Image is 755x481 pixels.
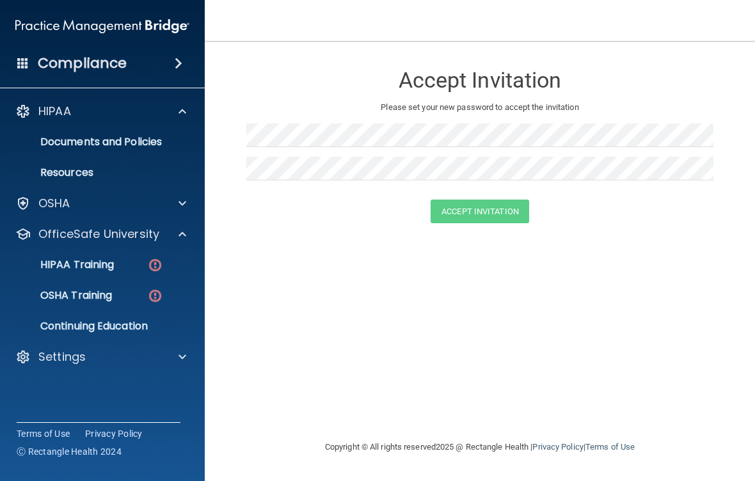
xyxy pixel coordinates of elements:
span: Ⓒ Rectangle Health 2024 [17,445,122,458]
iframe: Drift Widget Chat Controller [534,390,740,441]
p: Please set your new password to accept the invitation [256,100,704,115]
a: Privacy Policy [532,442,583,452]
p: OSHA [38,196,70,211]
p: HIPAA [38,104,71,119]
button: Accept Invitation [431,200,529,223]
p: OfficeSafe University [38,226,159,242]
p: HIPAA Training [8,258,114,271]
img: danger-circle.6113f641.png [147,288,163,304]
div: Copyright © All rights reserved 2025 @ Rectangle Health | | [246,427,713,468]
p: Settings [38,349,86,365]
a: OSHA [15,196,186,211]
p: OSHA Training [8,289,112,302]
a: Terms of Use [585,442,635,452]
p: Resources [8,166,183,179]
p: Documents and Policies [8,136,183,148]
a: Privacy Policy [85,427,143,440]
h4: Compliance [38,54,127,72]
a: HIPAA [15,104,186,119]
a: Settings [15,349,186,365]
a: OfficeSafe University [15,226,186,242]
h3: Accept Invitation [246,68,713,92]
img: danger-circle.6113f641.png [147,257,163,273]
img: PMB logo [15,13,189,39]
p: Continuing Education [8,320,183,333]
a: Terms of Use [17,427,70,440]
